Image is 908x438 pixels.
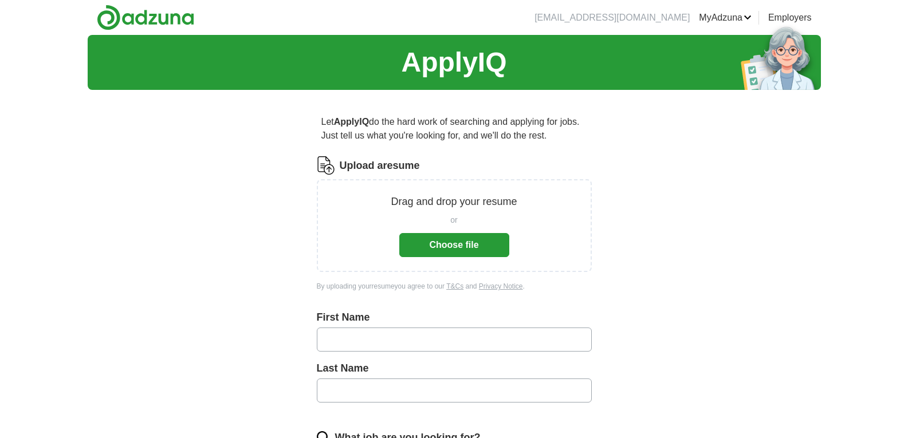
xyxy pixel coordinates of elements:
[340,158,420,173] label: Upload a resume
[317,111,592,147] p: Let do the hard work of searching and applying for jobs. Just tell us what you're looking for, an...
[399,233,509,257] button: Choose file
[97,5,194,30] img: Adzuna logo
[446,282,463,290] a: T&Cs
[317,361,592,376] label: Last Name
[317,156,335,175] img: CV Icon
[450,214,457,226] span: or
[391,194,517,210] p: Drag and drop your resume
[479,282,523,290] a: Privacy Notice
[317,310,592,325] label: First Name
[401,42,506,83] h1: ApplyIQ
[534,11,690,25] li: [EMAIL_ADDRESS][DOMAIN_NAME]
[334,117,369,127] strong: ApplyIQ
[768,11,812,25] a: Employers
[699,11,752,25] a: MyAdzuna
[317,281,592,291] div: By uploading your resume you agree to our and .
